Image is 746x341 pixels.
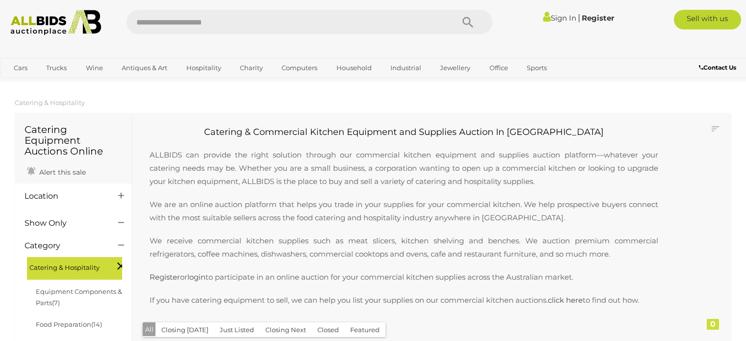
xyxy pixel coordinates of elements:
button: Featured [344,322,386,338]
a: Food Preparation(14) [36,320,102,328]
div: 0 [707,319,719,330]
p: We are an online auction platform that helps you trade in your supplies for your commercial kitch... [140,198,668,224]
a: Wine [79,60,109,76]
button: Closing [DATE] [155,322,214,338]
a: Computers [275,60,324,76]
p: or to participate in an online auction for your commercial kitchen supplies across the Australian... [140,270,668,284]
a: click here [548,295,583,305]
span: (14) [91,320,102,328]
span: Catering & Hospitality [29,260,103,273]
p: ALLBIDS can provide the right solution through our commercial kitchen equipment and supplies auct... [140,138,668,188]
a: Charity [233,60,269,76]
a: Register [582,13,614,23]
a: Alert this sale [25,164,88,179]
img: Allbids.com.au [5,10,106,35]
span: | [578,12,580,23]
a: Contact Us [699,62,739,73]
p: We receive commercial kitchen supplies such as meat slicers, kitchen shelving and benches. We auc... [140,234,668,261]
p: If you have catering equipment to sell, we can help you list your supplies on our commercial kitc... [140,293,668,307]
a: Cars [7,60,34,76]
span: Alert this sale [37,168,86,177]
a: Household [330,60,378,76]
h2: Catering & Commercial Kitchen Equipment and Supplies Auction In [GEOGRAPHIC_DATA] [140,128,668,137]
a: Industrial [384,60,428,76]
a: Equipment Components & Parts(7) [36,288,122,307]
a: Sell with us [674,10,741,29]
a: Register [150,272,180,282]
button: Closed [311,322,345,338]
a: Jewellery [434,60,477,76]
h4: Location [25,192,103,201]
button: Search [443,10,492,34]
b: Contact Us [699,64,736,71]
h1: Catering Equipment Auctions Online [25,124,122,157]
span: (7) [52,299,60,307]
a: login [187,272,206,282]
a: Sign In [543,13,576,23]
a: Catering & Hospitality [15,99,85,106]
button: All [143,322,156,337]
a: Trucks [40,60,73,76]
button: Just Listed [214,322,260,338]
a: Sports [520,60,553,76]
a: [GEOGRAPHIC_DATA] [7,76,90,92]
h4: Show Only [25,219,103,228]
a: Hospitality [180,60,228,76]
button: Closing Next [259,322,312,338]
a: Antiques & Art [115,60,174,76]
h4: Category [25,241,103,250]
a: Office [483,60,514,76]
